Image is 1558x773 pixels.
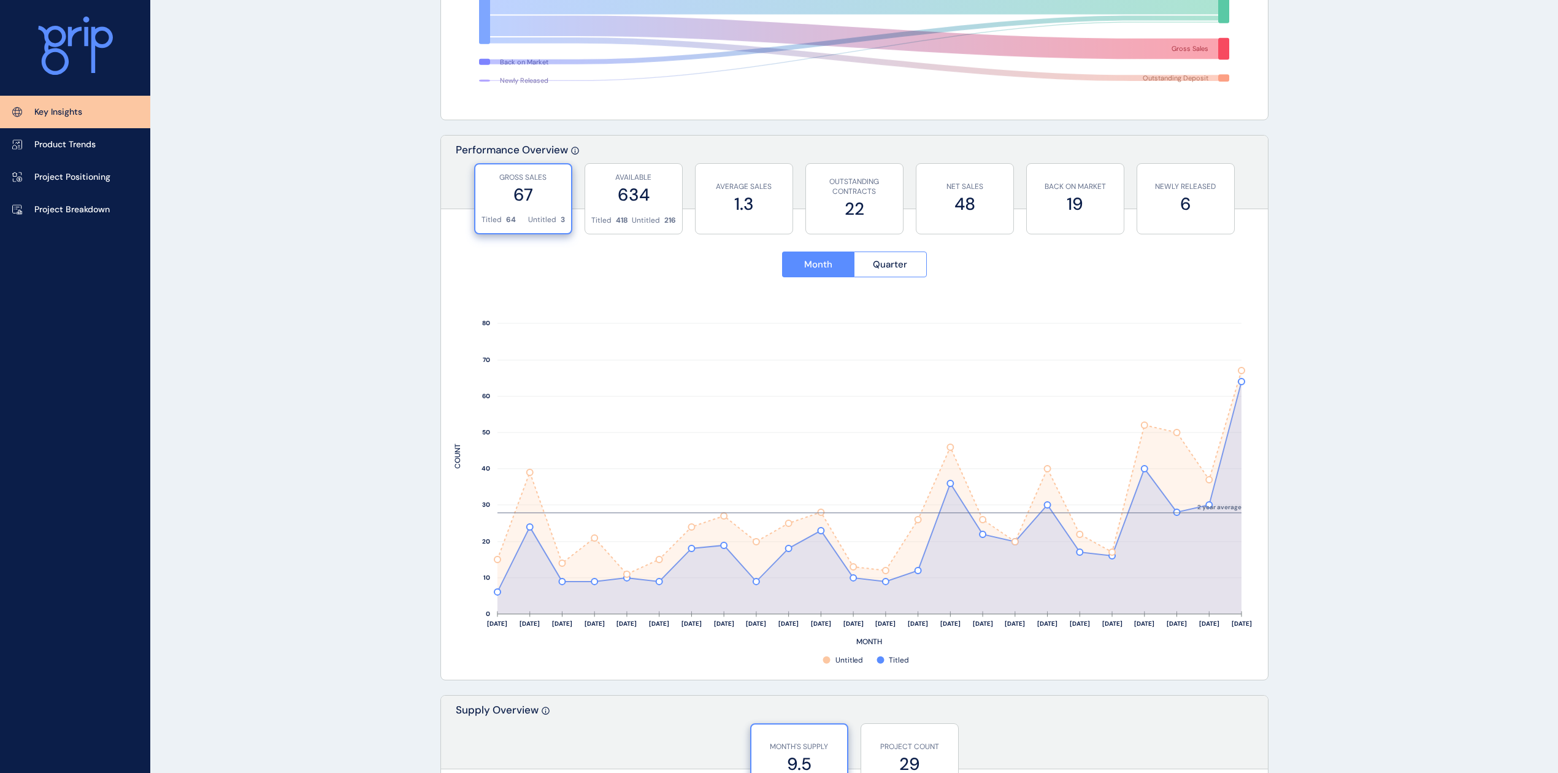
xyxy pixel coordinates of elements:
text: [DATE] [746,620,766,628]
p: 216 [664,215,676,226]
button: Month [782,252,854,277]
p: 3 [561,215,565,225]
text: [DATE] [1005,620,1025,628]
text: 60 [482,393,490,401]
text: [DATE] [713,620,734,628]
p: Key Insights [34,106,82,118]
label: 48 [923,192,1007,216]
text: [DATE] [1070,620,1090,628]
label: 1.3 [702,192,786,216]
p: MONTH'S SUPPLY [758,742,841,752]
p: OUTSTANDING CONTRACTS [812,177,897,198]
p: NEWLY RELEASED [1143,182,1228,192]
text: [DATE] [908,620,928,628]
p: AVERAGE SALES [702,182,786,192]
text: [DATE] [1037,620,1057,628]
p: Titled [482,215,502,225]
text: [DATE] [584,620,604,628]
p: NET SALES [923,182,1007,192]
p: Product Trends [34,139,96,151]
text: 20 [482,538,490,546]
text: 70 [483,356,490,364]
text: 80 [482,320,490,328]
p: BACK ON MARKET [1033,182,1118,192]
text: [DATE] [811,620,831,628]
p: PROJECT COUNT [867,742,952,752]
p: GROSS SALES [482,172,565,183]
text: [DATE] [1199,620,1219,628]
p: Titled [591,215,612,226]
text: [DATE] [1134,620,1154,628]
p: Project Breakdown [34,204,110,216]
text: [DATE] [552,620,572,628]
label: 67 [482,183,565,207]
p: Supply Overview [456,703,539,769]
text: [DATE] [875,620,896,628]
p: Project Positioning [34,171,110,183]
p: Untitled [632,215,660,226]
text: 40 [482,465,490,473]
label: 6 [1143,192,1228,216]
p: 418 [616,215,628,226]
p: Performance Overview [456,143,568,209]
text: 0 [486,610,490,618]
p: Untitled [528,215,556,225]
p: 64 [506,215,516,225]
text: [DATE] [649,620,669,628]
text: 30 [482,501,490,509]
text: [DATE] [681,620,702,628]
text: [DATE] [520,620,540,628]
label: 19 [1033,192,1118,216]
text: [DATE] [972,620,992,628]
label: 634 [591,183,676,207]
span: Quarter [873,258,907,271]
label: 22 [812,197,897,221]
p: AVAILABLE [591,172,676,183]
text: [DATE] [1167,620,1187,628]
text: 2 year average [1197,503,1241,511]
text: [DATE] [778,620,799,628]
text: MONTH [856,637,882,647]
span: Month [804,258,832,271]
text: COUNT [453,444,462,469]
text: 10 [483,574,490,582]
text: [DATE] [487,620,507,628]
button: Quarter [854,252,927,277]
text: 50 [482,429,490,437]
text: [DATE] [940,620,961,628]
text: [DATE] [1231,620,1251,628]
text: [DATE] [616,620,637,628]
text: [DATE] [843,620,863,628]
text: [DATE] [1102,620,1122,628]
